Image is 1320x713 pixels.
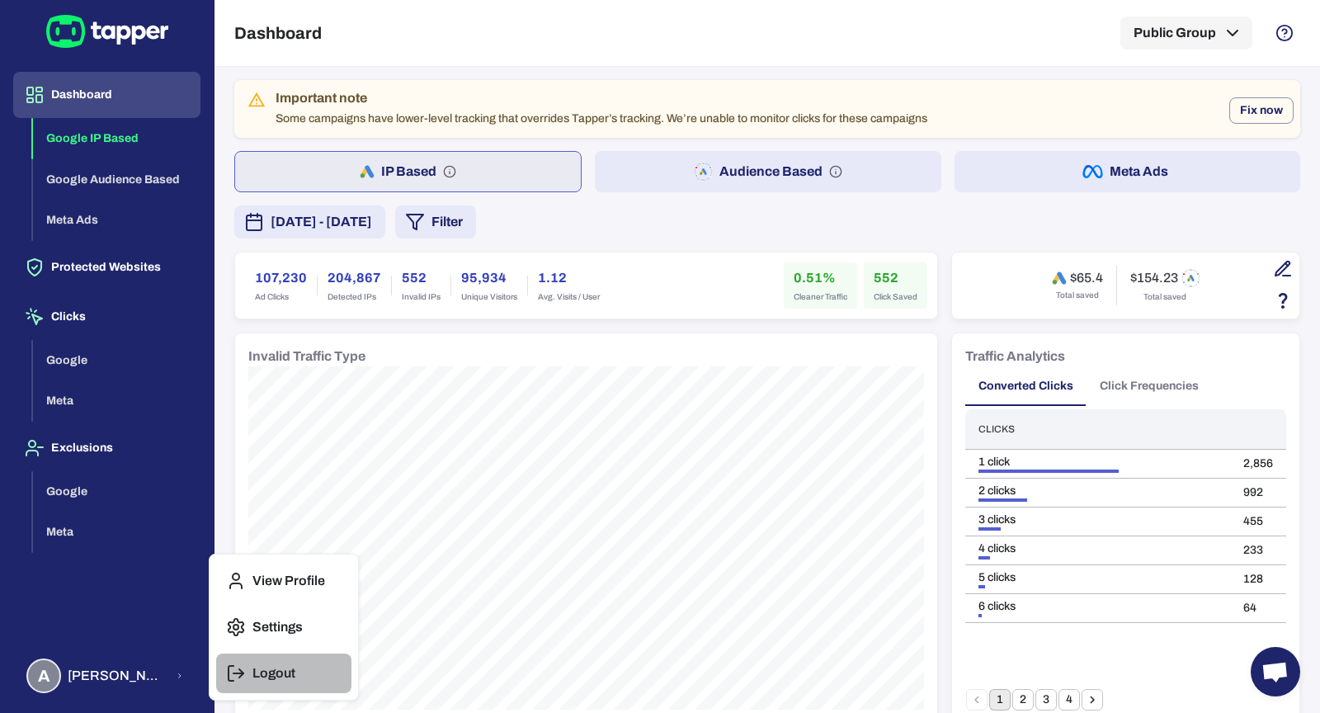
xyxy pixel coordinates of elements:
button: Logout [216,654,351,693]
p: Settings [252,619,303,635]
p: Logout [252,665,295,682]
button: Settings [216,607,351,647]
p: View Profile [252,573,325,589]
div: Open chat [1251,647,1300,696]
button: View Profile [216,561,351,601]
